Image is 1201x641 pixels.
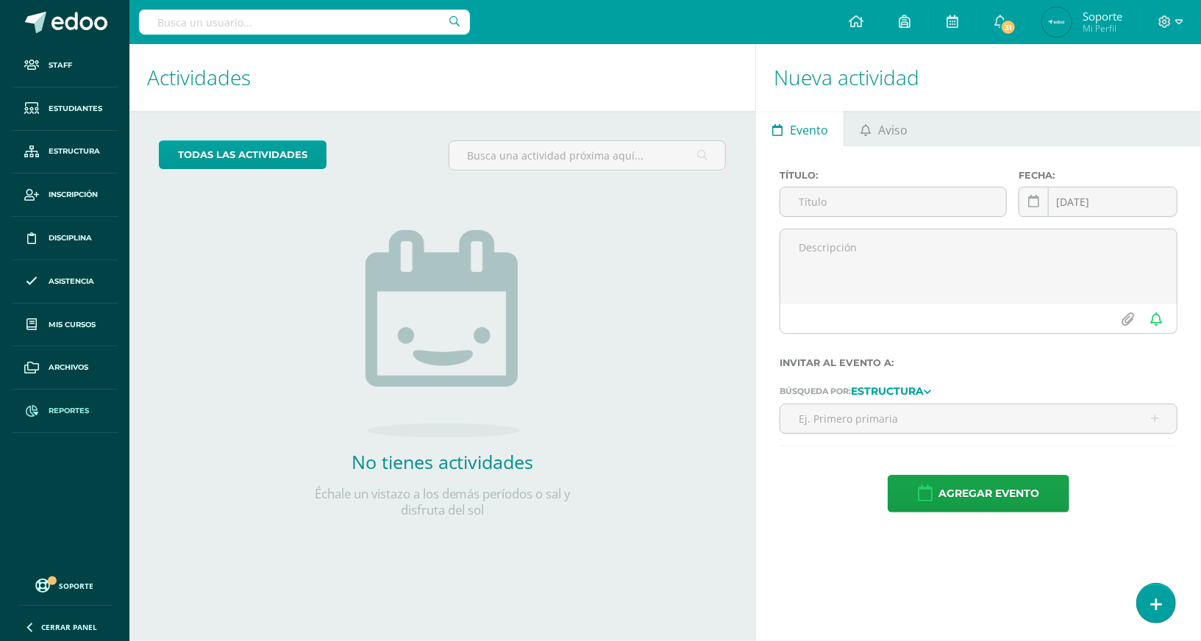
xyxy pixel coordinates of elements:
a: Reportes [12,390,118,433]
span: Evento [790,112,828,148]
button: Agregar evento [888,475,1069,512]
input: Ej. Primero primaria [780,404,1177,433]
a: todas las Actividades [159,140,327,169]
label: Fecha: [1019,170,1177,181]
label: Invitar al evento a: [780,357,1177,368]
img: f5a658f75d8ad15e79fcc211600d9474.png [1042,7,1072,37]
a: Aviso [844,111,923,146]
strong: Estructura [851,385,924,398]
span: Estudiantes [49,103,102,115]
span: Estructura [49,146,100,157]
span: Disciplina [49,232,92,244]
span: Reportes [49,405,89,417]
a: Soporte [18,575,112,595]
a: Inscripción [12,173,118,217]
h1: Nueva actividad [774,44,1183,111]
span: Mis cursos [49,319,96,331]
span: Archivos [49,362,88,373]
span: Cerrar panel [41,622,97,632]
a: Archivos [12,346,118,390]
a: Evento [756,111,844,146]
a: Disciplina [12,217,118,260]
a: Estructura [12,131,118,174]
span: Agregar evento [938,476,1039,512]
span: 31 [1000,19,1016,35]
p: Échale un vistazo a los demás períodos o sal y disfruta del sol [296,486,590,518]
input: Título [780,187,1006,216]
span: Soporte [60,581,94,591]
span: Staff [49,60,72,71]
h2: No tienes actividades [296,449,590,474]
span: Inscripción [49,189,98,201]
a: Staff [12,44,118,87]
a: Estudiantes [12,87,118,131]
span: Soporte [1083,9,1122,24]
input: Busca un usuario... [139,10,470,35]
span: Aviso [878,112,908,148]
h1: Actividades [147,44,738,111]
label: Título: [780,170,1007,181]
a: Estructura [851,386,931,396]
a: Mis cursos [12,304,118,347]
span: Búsqueda por: [780,387,851,397]
input: Busca una actividad próxima aquí... [449,141,726,170]
a: Asistencia [12,260,118,304]
span: Mi Perfil [1083,22,1122,35]
img: no_activities.png [366,230,520,437]
input: Fecha de entrega [1019,187,1177,216]
span: Asistencia [49,276,94,287]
